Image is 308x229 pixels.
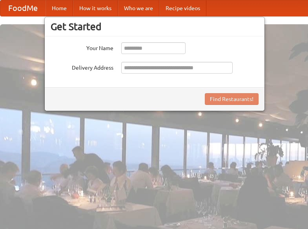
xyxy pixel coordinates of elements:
[51,42,113,52] label: Your Name
[73,0,118,16] a: How it works
[46,0,73,16] a: Home
[0,0,46,16] a: FoodMe
[159,0,206,16] a: Recipe videos
[51,62,113,72] label: Delivery Address
[51,21,259,32] h3: Get Started
[205,93,259,105] button: Find Restaurants!
[118,0,159,16] a: Who we are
